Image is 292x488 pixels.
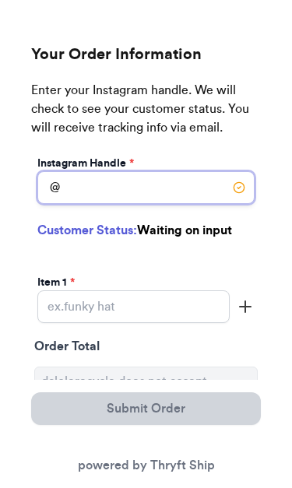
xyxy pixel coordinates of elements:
[37,156,134,172] label: Instagram Handle
[37,276,75,291] label: Item 1
[37,225,137,237] span: Customer Status:
[31,393,261,426] button: Submit Order
[37,172,60,205] div: @
[34,338,258,361] div: Order Total
[31,82,261,153] p: Enter your Instagram handle. We will check to see your customer status. You will receive tracking...
[31,44,261,82] h2: Your Order Information
[137,225,232,237] span: Waiting on input
[78,460,215,472] a: powered by Thryft Ship
[37,291,230,324] input: ex.funky hat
